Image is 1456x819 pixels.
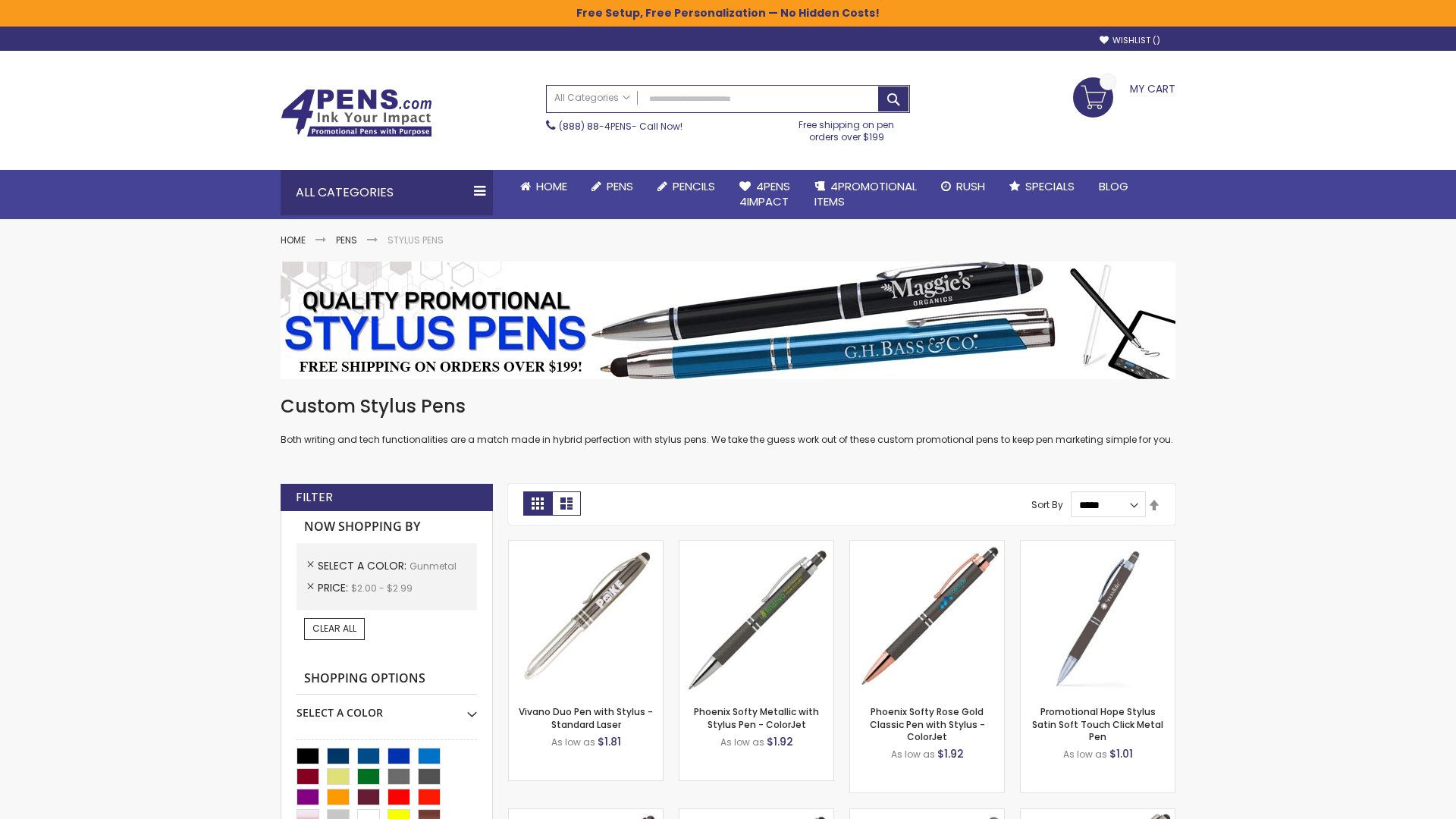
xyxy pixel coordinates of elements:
span: As low as [720,736,764,748]
div: All Categories [281,170,493,215]
a: Phoenix Softy Rose Gold Classic Pen with Stylus - ColorJet-Gunmetal [850,540,1004,553]
span: Clear All [312,622,356,635]
a: Phoenix Softy Rose Gold Classic Pen with Stylus - ColorJet [870,705,985,742]
a: Pencils [645,170,727,203]
a: Specials [997,170,1087,203]
a: Pens [579,170,645,203]
a: Wishlist [1100,35,1160,46]
span: All Categories [554,92,630,104]
a: Rush [929,170,997,203]
a: Phoenix Softy Metallic with Stylus Pen - ColorJet-Gunmetal [679,540,833,553]
span: $1.01 [1109,746,1133,761]
a: Home [281,234,306,246]
span: Pens [607,178,633,194]
strong: Shopping Options [297,663,477,695]
span: $1.92 [767,734,793,749]
a: Pens [336,234,357,246]
label: Sort By [1031,498,1063,511]
span: - Call Now! [559,120,682,133]
div: Both writing and tech functionalities are a match made in hybrid perfection with stylus pens. We ... [281,394,1175,447]
span: $2.00 - $2.99 [351,582,413,595]
h1: Custom Stylus Pens [281,394,1175,419]
img: Phoenix Softy Rose Gold Classic Pen with Stylus - ColorJet-Gunmetal [850,541,1004,695]
div: Free shipping on pen orders over $199 [783,113,911,143]
span: Price [318,580,351,595]
span: Rush [956,178,985,194]
span: Home [536,178,567,194]
span: Blog [1099,178,1128,194]
span: $1.92 [937,746,964,761]
img: 4Pens Custom Pens and Promotional Products [281,89,432,137]
strong: Grid [523,491,552,516]
a: 4PROMOTIONALITEMS [802,170,929,219]
a: All Categories [547,86,638,111]
img: Stylus Pens [281,262,1175,379]
a: Promotional Hope Stylus Satin Soft Touch Click Metal Pen-Gunmetal [1021,540,1175,553]
a: Vivano Duo Pen with Stylus - Standard Laser-Gunmetal [509,540,663,553]
a: Vivano Duo Pen with Stylus - Standard Laser [519,705,653,730]
img: Phoenix Softy Metallic with Stylus Pen - ColorJet-Gunmetal [679,541,833,695]
span: 4PROMOTIONAL ITEMS [814,178,917,209]
a: Promotional Hope Stylus Satin Soft Touch Click Metal Pen [1032,705,1163,742]
strong: Stylus Pens [388,234,444,246]
strong: Now Shopping by [297,511,477,543]
a: Phoenix Softy Metallic with Stylus Pen - ColorJet [694,705,819,730]
span: Select A Color [318,558,409,573]
div: Select A Color [297,695,477,720]
span: Specials [1025,178,1075,194]
span: As low as [551,736,595,748]
a: (888) 88-4PENS [559,120,632,133]
span: $1.81 [598,734,621,749]
span: 4Pens 4impact [739,178,790,209]
span: As low as [891,748,935,761]
span: Pencils [673,178,715,194]
a: 4Pens4impact [727,170,802,219]
img: Promotional Hope Stylus Satin Soft Touch Click Metal Pen-Gunmetal [1021,541,1175,695]
a: Blog [1087,170,1141,203]
span: Gunmetal [409,560,457,573]
a: Home [508,170,579,203]
a: Clear All [304,618,365,639]
span: As low as [1063,748,1107,761]
strong: Filter [296,489,333,506]
img: Vivano Duo Pen with Stylus - Standard Laser-Gunmetal [509,541,663,695]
